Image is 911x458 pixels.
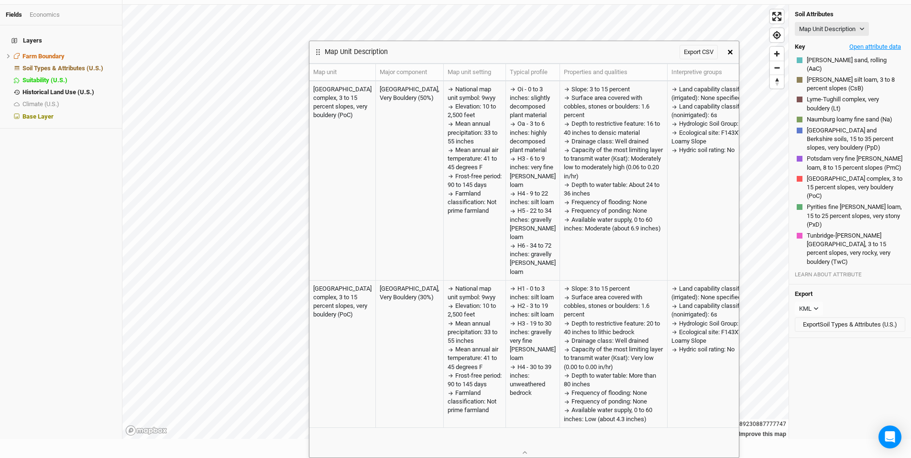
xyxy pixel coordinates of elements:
[770,61,784,75] button: Zoom out
[795,271,905,278] div: LEARN ABOUT ATTRIBUTE
[30,11,60,19] div: Economics
[22,100,59,108] span: Climate (U.S.)
[770,75,784,88] button: Reset bearing to north
[806,75,903,93] button: [PERSON_NAME] silt loam, 3 to 8 percent slopes (CsB)
[770,10,784,23] button: Enter fullscreen
[122,5,796,439] canvas: Map
[22,88,116,96] div: Historical Land Use (U.S.)
[22,76,116,84] div: Suitability (U.S.)
[6,11,22,18] a: Fields
[22,88,94,96] span: Historical Land Use (U.S.)
[6,31,116,50] h4: Layers
[22,113,54,120] span: Base Layer
[845,40,905,54] button: Open attribute data
[806,115,893,124] button: Naumburg loamy fine sand (Na)
[795,317,905,332] button: ExportSoil Types & Attributes (U.S.)
[795,302,823,316] button: KML
[795,43,805,51] h4: Key
[795,22,869,36] button: Map Unit Description
[22,100,116,108] div: Climate (U.S.)
[806,126,903,153] button: [GEOGRAPHIC_DATA] and Berkshire soils, 15 to 35 percent slopes, very bouldery (PpD)
[739,431,786,437] a: Improve this map
[795,11,905,18] h4: Soil Attributes
[795,290,905,298] h4: Export
[22,53,65,60] span: Farm Boundary
[806,174,903,201] button: [GEOGRAPHIC_DATA] complex, 3 to 15 percent slopes, very bouldery (PoC)
[22,53,116,60] div: Farm Boundary
[22,76,67,84] span: Suitability (U.S.)
[878,425,901,448] div: Open Intercom Messenger
[806,55,903,74] button: [PERSON_NAME] sand, rolling (AaC)
[22,65,116,72] div: Soil Types & Attributes (U.S.)
[806,154,903,172] button: Potsdam very fine [PERSON_NAME] loam, 8 to 15 percent slopes (PmC)
[22,65,103,72] span: Soil Types & Attributes (U.S.)
[22,113,116,120] div: Base Layer
[799,304,812,314] div: KML
[806,202,903,229] button: Pyrities fine [PERSON_NAME] loam, 15 to 25 percent slopes, very stony (PxD)
[770,28,784,42] button: Find my location
[770,47,784,61] button: Zoom in
[125,425,167,436] a: Mapbox logo
[806,231,903,267] button: Tunbridge-[PERSON_NAME][GEOGRAPHIC_DATA], 3 to 15 percent slopes, very rocky, very bouldery (TwC)
[806,95,903,113] button: Lyme-Tughill complex, very bouldery (Lt)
